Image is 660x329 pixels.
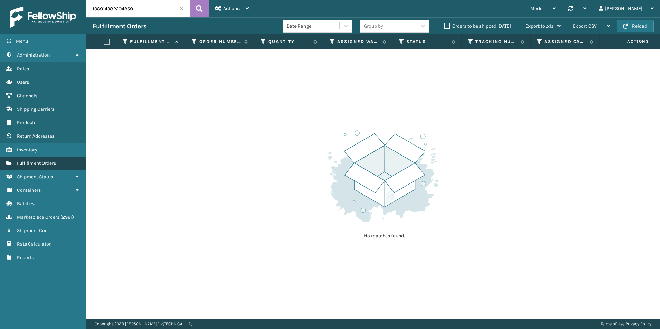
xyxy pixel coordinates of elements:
span: Channels [17,93,37,99]
img: logo [10,7,76,28]
span: Marketplace Orders [17,214,59,220]
label: Quantity [268,39,310,45]
label: Tracking Number [475,39,517,45]
a: Terms of Use [601,321,624,326]
span: Containers [17,187,41,193]
span: Inventory [17,147,37,153]
span: Shipment Cost [17,228,49,233]
span: Export CSV [573,23,597,29]
span: Return Addresses [17,133,55,139]
span: Export to .xls [525,23,553,29]
div: Date Range [287,22,340,30]
span: ( 2961 ) [60,214,74,220]
h3: Fulfillment Orders [93,22,146,30]
a: Privacy Policy [625,321,652,326]
label: Assigned Carrier Service [544,39,586,45]
span: Fulfillment Orders [17,160,56,166]
span: Menu [16,38,28,44]
span: Actions [605,36,653,47]
span: Products [17,120,36,126]
span: Shipping Carriers [17,106,55,112]
span: Mode [530,6,542,11]
label: Fulfillment Order Id [130,39,172,45]
p: Copyright 2023 [PERSON_NAME]™ v [TECHNICAL_ID] [95,319,192,329]
span: Roles [17,66,29,72]
button: Reload [617,20,654,32]
span: Users [17,79,29,85]
span: Batches [17,201,35,207]
span: Shipment Status [17,174,53,180]
span: Rate Calculator [17,241,51,247]
label: Orders to be shipped [DATE] [444,23,511,29]
div: | [601,319,652,329]
label: Order Number [199,39,241,45]
span: Reports [17,255,34,260]
span: Administration [17,52,50,58]
span: Actions [223,6,240,11]
label: Status [406,39,448,45]
div: Group by [364,22,383,30]
label: Assigned Warehouse [337,39,379,45]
